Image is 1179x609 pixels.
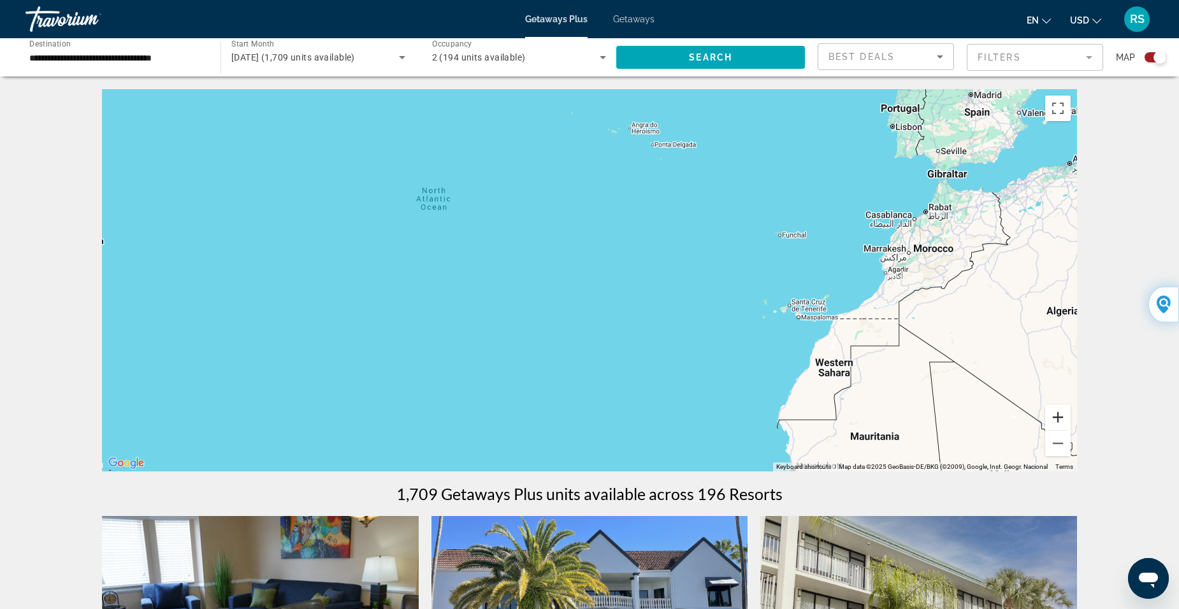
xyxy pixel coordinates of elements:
button: Toggle fullscreen view [1045,96,1071,121]
span: Best Deals [828,52,895,62]
span: Occupancy [432,39,472,48]
button: Change currency [1070,11,1101,29]
a: Open this area in Google Maps (opens a new window) [105,455,147,471]
button: Filter [967,43,1103,71]
button: User Menu [1120,6,1154,32]
img: Google [105,455,147,471]
iframe: Button to launch messaging window [1128,558,1169,599]
button: Keyboard shortcuts [776,462,831,471]
a: Getaways [613,14,655,24]
a: Terms (opens in new tab) [1055,463,1073,470]
span: Start Month [231,39,274,48]
span: Search [689,52,732,62]
a: Getaways Plus [525,14,588,24]
button: Search [616,46,805,69]
h1: 1,709 Getaways Plus units available across 196 Resorts [396,484,783,503]
span: en [1027,15,1039,25]
button: Zoom out [1045,431,1071,456]
button: Zoom in [1045,405,1071,430]
button: Change language [1027,11,1051,29]
span: 2 (194 units available) [432,52,526,62]
span: RS [1130,13,1145,25]
a: Travorium [25,3,153,36]
mat-select: Sort by [828,49,943,64]
span: Map data ©2025 GeoBasis-DE/BKG (©2009), Google, Inst. Geogr. Nacional [839,463,1048,470]
span: [DATE] (1,709 units available) [231,52,355,62]
span: Destination [29,39,71,48]
span: Map [1116,48,1135,66]
span: USD [1070,15,1089,25]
